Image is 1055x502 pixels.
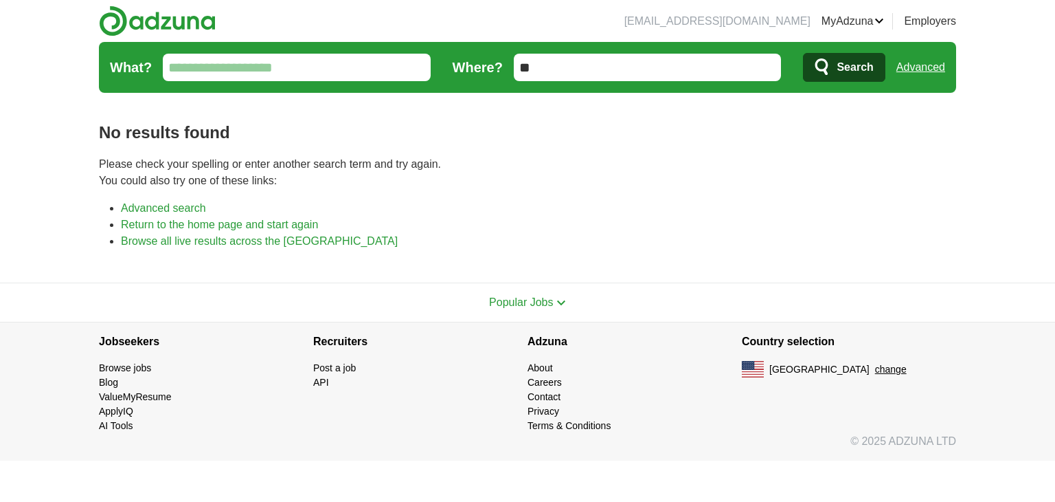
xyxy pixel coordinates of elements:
p: Please check your spelling or enter another search term and try again. You could also try one of ... [99,156,956,189]
button: change [875,362,907,377]
img: toggle icon [556,300,566,306]
button: Search [803,53,885,82]
a: Browse jobs [99,362,151,373]
a: Privacy [527,406,559,417]
a: ApplyIQ [99,406,133,417]
h4: Country selection [742,323,956,361]
a: Advanced [896,54,945,81]
a: Post a job [313,362,356,373]
label: Where? [453,57,503,78]
a: Contact [527,391,560,402]
label: What? [110,57,152,78]
a: Terms & Conditions [527,420,611,431]
span: Popular Jobs [489,296,553,308]
a: Return to the home page and start again [121,219,318,230]
a: API [313,377,329,388]
span: [GEOGRAPHIC_DATA] [769,362,870,377]
a: ValueMyResume [99,391,172,402]
img: Adzuna logo [99,6,216,36]
img: US flag [742,361,764,378]
a: Careers [527,377,562,388]
a: Blog [99,377,118,388]
div: © 2025 ADZUNA LTD [88,433,967,461]
a: Browse all live results across the [GEOGRAPHIC_DATA] [121,235,398,247]
a: Employers [904,13,956,30]
a: AI Tools [99,420,133,431]
span: Search [837,54,873,81]
h1: No results found [99,120,956,145]
a: About [527,362,553,373]
a: Advanced search [121,202,206,214]
a: MyAdzuna [821,13,885,30]
li: [EMAIL_ADDRESS][DOMAIN_NAME] [624,13,810,30]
